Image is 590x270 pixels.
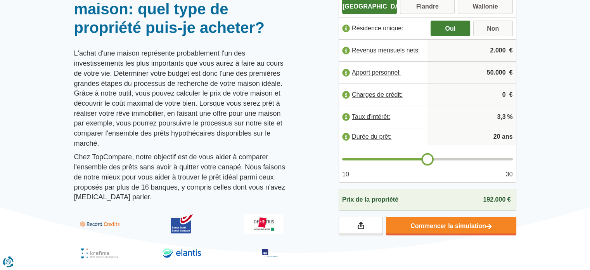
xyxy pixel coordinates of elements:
img: Krefima [80,243,119,263]
input: | [431,106,513,127]
span: € [509,91,513,99]
a: Partagez vos résultats [339,217,383,235]
span: Prix de la propriété [342,195,398,204]
span: ans [502,132,513,141]
img: BPost Banque [162,214,201,234]
img: Elantis [162,243,201,263]
span: 10 [342,170,349,179]
label: Revenus mensuels nets: [339,42,427,59]
a: Commencer la simulation [386,217,516,235]
p: Chez TopCompare, notre objectif est de vous aider à comparer l'ensemble des prêts sans avoir à qu... [74,152,289,202]
span: € [509,46,513,55]
span: € [509,68,513,77]
label: Résidence unique: [339,20,427,37]
span: 30 [506,170,513,179]
input: | [431,62,513,83]
label: Taux d'intérêt: [339,108,427,125]
input: | [431,40,513,61]
label: Non [473,21,513,36]
label: Oui [431,21,470,36]
span: % [507,113,512,122]
label: Charges de crédit: [339,86,427,103]
img: Record Credits [80,214,119,234]
input: | [431,84,513,105]
p: L'achat d'une maison représente probablement l'un des investissements les plus importants que vou... [74,49,289,148]
span: 192.000 € [483,196,510,203]
label: Apport personnel: [339,64,427,81]
img: Demetris [244,214,284,234]
img: Axa [253,243,283,263]
label: Durée du prêt: [339,128,427,145]
img: Commencer la simulation [486,223,492,230]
